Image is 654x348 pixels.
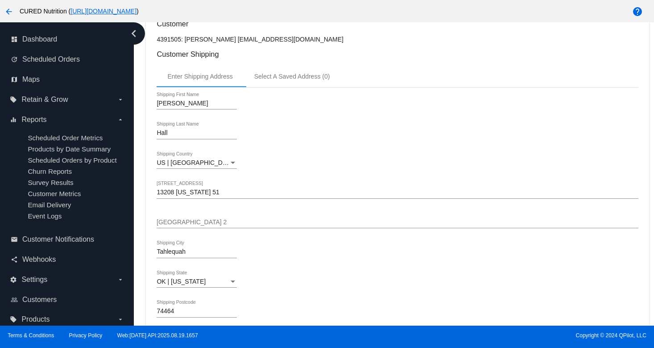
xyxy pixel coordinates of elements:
span: Customer Notifications [22,235,94,243]
a: Web:[DATE] API:2025.08.19.1657 [117,332,198,339]
a: Privacy Policy [69,332,103,339]
span: US | [GEOGRAPHIC_DATA] [157,159,236,166]
i: settings [10,276,17,283]
div: Select A Saved Address (0) [254,73,330,80]
a: Products by Date Summary [28,145,111,153]
i: arrow_drop_down [117,276,124,283]
i: arrow_drop_down [117,116,124,123]
span: Copyright © 2024 QPilot, LLC [335,332,646,339]
a: Event Logs [28,212,62,220]
span: Customers [22,296,57,304]
i: share [11,256,18,263]
input: Shipping Street 1 [157,189,638,196]
i: equalizer [10,116,17,123]
a: Survey Results [28,179,73,186]
i: map [11,76,18,83]
input: Shipping Last Name [157,130,237,137]
a: Scheduled Order Metrics [28,134,103,142]
i: dashboard [11,36,18,43]
h3: Customer [157,20,638,28]
a: dashboard Dashboard [11,32,124,46]
mat-select: Shipping State [157,278,237,285]
span: Dashboard [22,35,57,43]
mat-icon: help [632,6,643,17]
i: local_offer [10,96,17,103]
mat-icon: arrow_back [4,6,14,17]
div: Enter Shipping Address [167,73,232,80]
span: OK | [US_STATE] [157,278,206,285]
a: map Maps [11,72,124,87]
span: Scheduled Orders [22,55,80,63]
i: people_outline [11,296,18,303]
mat-select: Shipping Country [157,159,237,167]
a: share Webhooks [11,252,124,267]
span: Maps [22,75,40,84]
a: update Scheduled Orders [11,52,124,67]
input: Shipping Street 2 [157,219,638,226]
input: Shipping First Name [157,100,237,107]
h3: Customer Shipping [157,50,638,59]
span: CURED Nutrition ( ) [20,8,139,15]
span: Products [21,315,50,323]
a: Churn Reports [28,168,72,175]
i: local_offer [10,316,17,323]
a: Terms & Conditions [8,332,54,339]
p: 4391505: [PERSON_NAME] [EMAIL_ADDRESS][DOMAIN_NAME] [157,36,638,43]
a: Email Delivery [28,201,71,209]
input: Shipping Postcode [157,308,237,315]
i: arrow_drop_down [117,96,124,103]
a: Customer Metrics [28,190,81,197]
a: Scheduled Orders by Product [28,156,116,164]
a: people_outline Customers [11,293,124,307]
span: Retain & Grow [21,96,68,104]
a: email Customer Notifications [11,232,124,247]
a: [URL][DOMAIN_NAME] [70,8,137,15]
span: Settings [21,276,47,284]
i: chevron_left [127,26,141,41]
i: email [11,236,18,243]
span: Reports [21,116,46,124]
span: Webhooks [22,256,56,264]
i: update [11,56,18,63]
input: Shipping City [157,248,237,256]
i: arrow_drop_down [117,316,124,323]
